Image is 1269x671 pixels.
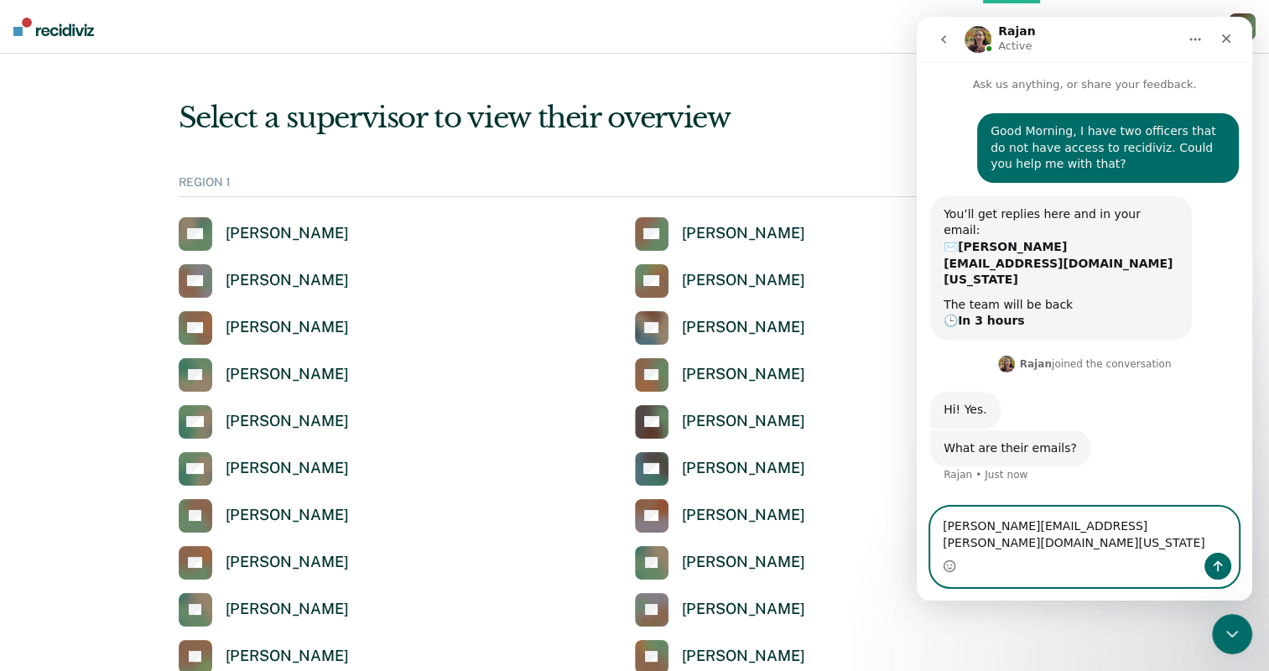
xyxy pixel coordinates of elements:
[1229,13,1256,40] button: KP
[682,318,805,337] div: [PERSON_NAME]
[917,17,1252,601] iframe: Intercom live chat
[226,318,349,337] div: [PERSON_NAME]
[226,459,349,478] div: [PERSON_NAME]
[226,553,349,572] div: [PERSON_NAME]
[635,311,805,345] a: [PERSON_NAME]
[226,647,349,666] div: [PERSON_NAME]
[179,452,349,486] a: [PERSON_NAME]
[179,101,1091,135] div: Select a supervisor to view their overview
[179,264,349,298] a: [PERSON_NAME]
[226,365,349,384] div: [PERSON_NAME]
[682,647,805,666] div: [PERSON_NAME]
[226,271,349,290] div: [PERSON_NAME]
[635,405,805,439] a: [PERSON_NAME]
[179,217,349,251] a: [PERSON_NAME]
[179,311,349,345] a: [PERSON_NAME]
[635,452,805,486] a: [PERSON_NAME]
[179,405,349,439] a: [PERSON_NAME]
[635,217,805,251] a: [PERSON_NAME]
[682,553,805,572] div: [PERSON_NAME]
[13,18,94,36] img: Recidiviz
[635,358,805,392] a: [PERSON_NAME]
[682,600,805,619] div: [PERSON_NAME]
[682,459,805,478] div: [PERSON_NAME]
[682,224,805,243] div: [PERSON_NAME]
[226,506,349,525] div: [PERSON_NAME]
[635,593,805,627] a: [PERSON_NAME]
[682,365,805,384] div: [PERSON_NAME]
[635,264,805,298] a: [PERSON_NAME]
[635,546,805,580] a: [PERSON_NAME]
[179,358,349,392] a: [PERSON_NAME]
[226,412,349,431] div: [PERSON_NAME]
[682,271,805,290] div: [PERSON_NAME]
[179,175,1091,197] div: REGION 1
[226,600,349,619] div: [PERSON_NAME]
[226,224,349,243] div: [PERSON_NAME]
[682,412,805,431] div: [PERSON_NAME]
[1229,13,1256,40] div: K P
[179,499,349,533] a: [PERSON_NAME]
[635,499,805,533] a: [PERSON_NAME]
[179,546,349,580] a: [PERSON_NAME]
[179,593,349,627] a: [PERSON_NAME]
[682,506,805,525] div: [PERSON_NAME]
[1212,614,1252,654] iframe: Intercom live chat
